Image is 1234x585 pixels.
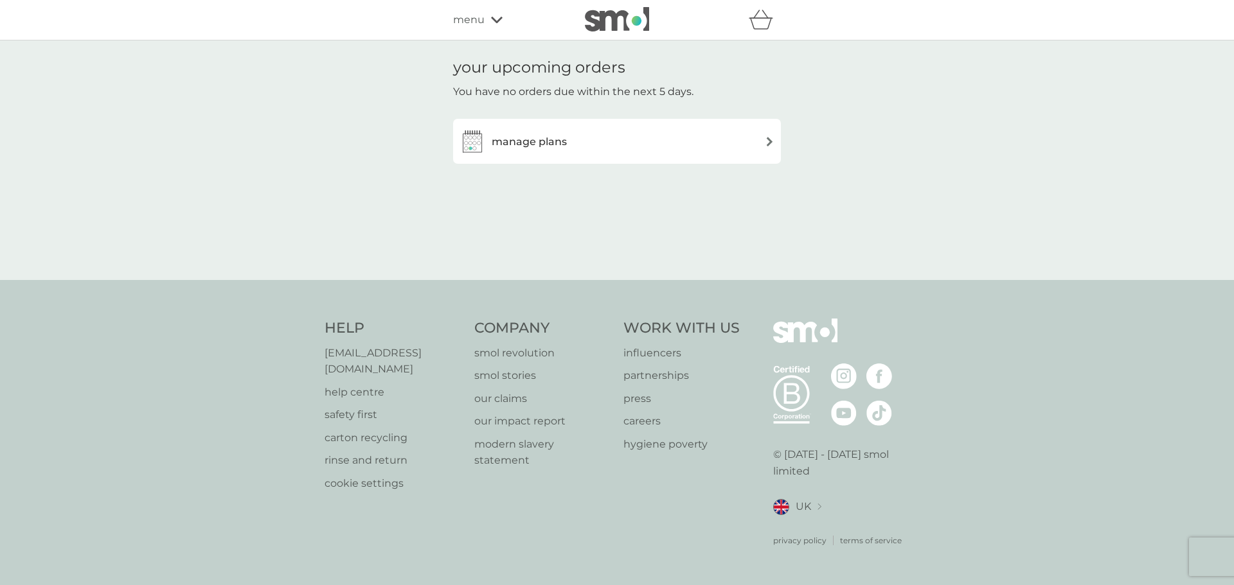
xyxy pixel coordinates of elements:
[474,436,611,469] a: modern slavery statement
[840,534,902,546] a: terms of service
[325,319,461,338] h4: Help
[623,390,740,407] a: press
[623,345,740,362] a: influencers
[453,12,485,28] span: menu
[325,384,461,401] a: help centre
[325,475,461,492] a: cookie settings
[749,7,781,33] div: basket
[773,319,837,362] img: smol
[831,363,857,389] img: visit the smol Instagram page
[474,390,611,407] a: our claims
[474,367,611,384] a: smol stories
[585,7,649,31] img: smol
[453,83,693,100] p: You have no orders due within the next 5 days.
[325,406,461,423] a: safety first
[796,498,811,515] span: UK
[623,413,740,430] a: careers
[474,413,611,430] a: our impact report
[325,452,461,469] a: rinse and return
[474,319,611,338] h4: Company
[765,137,774,146] img: arrow right
[831,400,857,426] img: visit the smol Youtube page
[773,534,827,546] a: privacy policy
[866,400,892,426] img: visit the smol Tiktok page
[623,367,740,384] a: partnerships
[453,58,625,77] h1: your upcoming orders
[773,446,910,479] p: © [DATE] - [DATE] smol limited
[325,430,461,446] a: carton recycling
[818,503,821,511] img: select a new location
[773,499,789,515] img: UK flag
[623,319,740,338] h4: Work With Us
[866,363,892,389] img: visit the smol Facebook page
[492,134,567,150] h3: manage plans
[474,345,611,362] a: smol revolution
[325,345,461,378] a: [EMAIL_ADDRESS][DOMAIN_NAME]
[623,436,740,453] a: hygiene poverty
